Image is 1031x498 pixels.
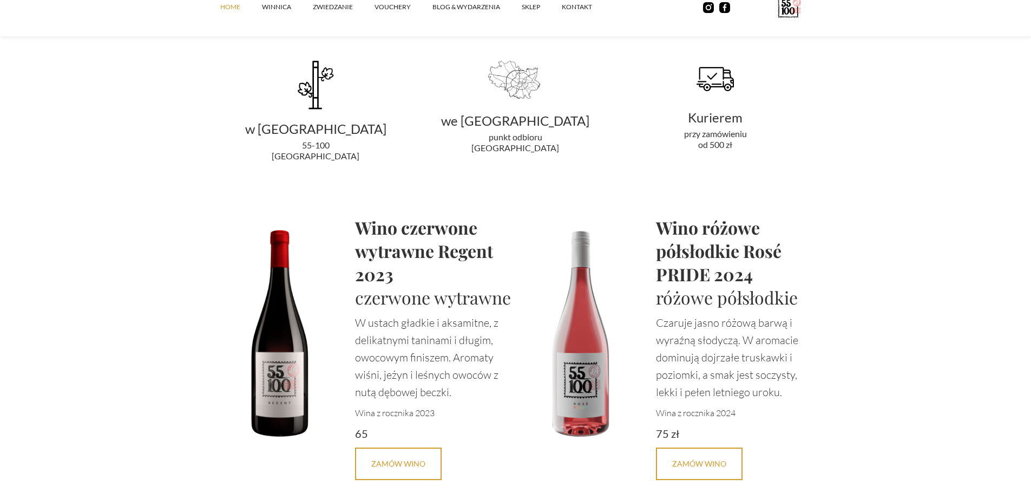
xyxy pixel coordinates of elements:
[420,115,611,126] div: we [GEOGRAPHIC_DATA]
[355,406,516,419] p: Wina z rocznika 2023
[656,314,817,401] p: Czaruje jasno różową barwą i wyraźną słodyczą. W aromacie dominują dojrzałe truskawki i poziomki,...
[656,216,817,286] h1: Wino różowe półsłodkie Rosé PRIDE 2024
[220,124,411,134] div: w [GEOGRAPHIC_DATA]
[656,286,817,309] h1: różowe półsłodkie
[355,314,516,401] p: W ustach gładkie i aksamitne, z delikatnymi taninami i długim, owocowym finiszem. Aromaty wiśni, ...
[420,132,611,153] div: punkt odbioru [GEOGRAPHIC_DATA]
[620,128,811,150] div: przy zamówieniu od 500 zł
[620,112,811,123] div: Kurierem
[355,425,516,442] div: 65
[656,448,743,480] a: Zamów Wino
[355,286,516,309] h1: czerwone wytrawne
[355,448,442,480] a: Zamów Wino
[220,140,411,161] div: 55-100 [GEOGRAPHIC_DATA]
[656,425,817,442] div: 75 zł
[656,406,817,419] p: Wina z rocznika 2024
[355,216,516,286] h1: Wino czerwone wytrawne Regent 2023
